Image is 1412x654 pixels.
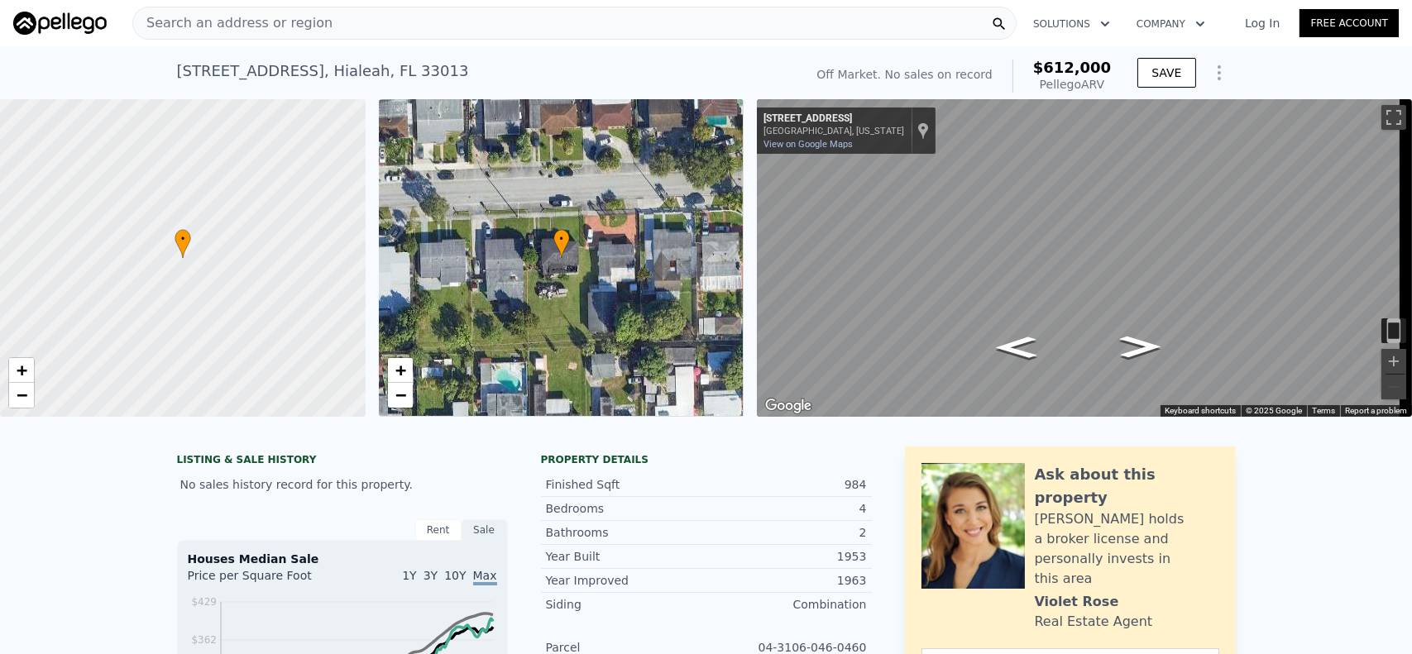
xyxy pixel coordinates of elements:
a: Free Account [1300,9,1399,37]
button: Show Options [1203,56,1236,89]
tspan: $362 [191,634,217,646]
span: + [395,360,405,380]
button: Zoom out [1381,375,1406,399]
tspan: $429 [191,596,217,608]
div: Houses Median Sale [188,551,497,567]
div: • [175,229,191,258]
div: Price per Square Foot [188,567,342,594]
a: Zoom out [9,383,34,408]
div: No sales history record for this property. [177,470,508,499]
a: Show location on map [917,122,929,140]
span: • [553,232,570,246]
div: Real Estate Agent [1035,612,1153,632]
a: Zoom in [9,358,34,383]
span: − [17,384,27,405]
a: Report a problem [1345,406,1407,415]
path: Go West, E 39th St [1103,331,1179,363]
button: Toggle motion tracking [1381,318,1406,343]
div: Violet Rose [1035,592,1119,612]
div: Sale [462,519,508,541]
span: 10Y [444,569,466,582]
button: Toggle fullscreen view [1381,105,1406,130]
button: Solutions [1020,9,1123,39]
div: Rent [415,519,462,541]
div: Property details [541,453,872,466]
div: [GEOGRAPHIC_DATA], [US_STATE] [763,126,904,136]
div: Pellego ARV [1033,76,1112,93]
div: Year Built [546,548,706,565]
button: Zoom in [1381,349,1406,374]
div: [STREET_ADDRESS] , Hialeah , FL 33013 [177,60,469,83]
div: Bathrooms [546,524,706,541]
span: + [17,360,27,380]
div: • [553,229,570,258]
div: LISTING & SALE HISTORY [177,453,508,470]
div: Year Improved [546,572,706,589]
span: © 2025 Google [1246,406,1302,415]
button: SAVE [1137,58,1195,88]
button: Company [1123,9,1218,39]
span: 3Y [424,569,438,582]
div: 1953 [706,548,867,565]
div: 1963 [706,572,867,589]
div: 984 [706,476,867,493]
button: Keyboard shortcuts [1165,405,1236,417]
path: Go East, E 39th St [979,332,1055,364]
span: 1Y [402,569,416,582]
div: Street View [757,99,1412,417]
div: Bedrooms [546,500,706,517]
a: Terms [1312,406,1335,415]
a: Zoom in [388,358,413,383]
div: Ask about this property [1035,463,1219,509]
a: View on Google Maps [763,139,853,150]
img: Google [761,395,816,417]
div: Off Market. No sales on record [816,66,992,83]
div: 2 [706,524,867,541]
span: $612,000 [1033,59,1112,76]
div: Map [757,99,1412,417]
div: [PERSON_NAME] holds a broker license and personally invests in this area [1035,509,1219,589]
div: Siding [546,596,706,613]
div: [STREET_ADDRESS] [763,112,904,126]
img: Pellego [13,12,107,35]
div: Finished Sqft [546,476,706,493]
span: − [395,384,405,405]
div: Combination [706,596,867,613]
a: Log In [1225,15,1300,31]
a: Open this area in Google Maps (opens a new window) [761,395,816,417]
span: • [175,232,191,246]
span: Max [473,569,497,585]
a: Zoom out [388,383,413,408]
span: Search an address or region [133,13,333,33]
div: 4 [706,500,867,517]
